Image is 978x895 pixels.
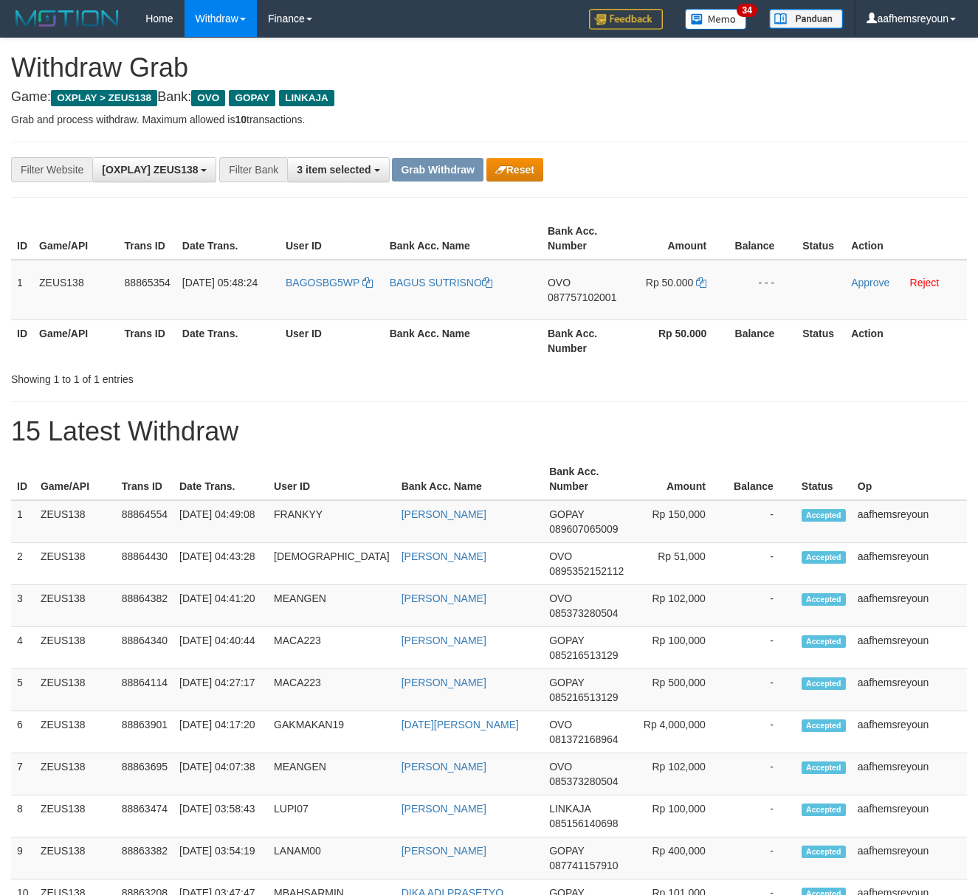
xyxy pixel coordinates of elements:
[852,711,967,753] td: aafhemsreyoun
[402,592,486,604] a: [PERSON_NAME]
[219,157,287,182] div: Filter Bank
[845,218,967,260] th: Action
[396,458,543,500] th: Bank Acc. Name
[802,635,846,648] span: Accepted
[268,795,396,837] td: LUPI07
[35,543,116,585] td: ZEUS138
[852,837,967,880] td: aafhemsreyoun
[729,319,796,362] th: Balance
[549,607,618,619] span: Copy 085373280504 to clipboard
[852,585,967,627] td: aafhemsreyoun
[116,543,173,585] td: 88864430
[549,733,618,745] span: Copy 081372168964 to clipboard
[102,164,198,176] span: [OXPLAY] ZEUS138
[35,753,116,795] td: ZEUS138
[549,677,584,688] span: GOPAY
[630,458,728,500] th: Amount
[696,277,706,288] a: Copy 50000 to clipboard
[549,803,590,815] span: LINKAJA
[402,845,486,857] a: [PERSON_NAME]
[685,9,747,30] img: Button%20Memo.svg
[384,218,542,260] th: Bank Acc. Name
[549,691,618,703] span: Copy 085216513129 to clipboard
[802,551,846,564] span: Accepted
[796,458,852,500] th: Status
[548,277,571,288] span: OVO
[297,164,371,176] span: 3 item selected
[11,90,967,105] h4: Game: Bank:
[630,711,728,753] td: Rp 4,000,000
[35,585,116,627] td: ZEUS138
[191,90,225,106] span: OVO
[402,635,486,646] a: [PERSON_NAME]
[802,804,846,816] span: Accepted
[173,543,268,585] td: [DATE] 04:43:28
[173,711,268,753] td: [DATE] 04:17:20
[728,711,796,753] td: -
[35,500,116,543] td: ZEUS138
[173,585,268,627] td: [DATE] 04:41:20
[630,627,728,669] td: Rp 100,000
[35,711,116,753] td: ZEUS138
[119,218,176,260] th: Trans ID
[11,319,33,362] th: ID
[11,753,35,795] td: 7
[549,635,584,646] span: GOPAY
[627,319,729,362] th: Rp 50.000
[549,845,584,857] span: GOPAY
[392,158,483,182] button: Grab Withdraw
[728,795,796,837] td: -
[796,218,845,260] th: Status
[486,158,543,182] button: Reset
[11,157,92,182] div: Filter Website
[173,795,268,837] td: [DATE] 03:58:43
[402,508,486,520] a: [PERSON_NAME]
[402,719,519,730] a: [DATE][PERSON_NAME]
[286,277,359,288] span: BAGOSBG5WP
[268,543,396,585] td: [DEMOGRAPHIC_DATA]
[116,753,173,795] td: 88863695
[630,585,728,627] td: Rp 102,000
[729,218,796,260] th: Balance
[802,846,846,858] span: Accepted
[549,860,618,871] span: Copy 087741157910 to clipboard
[268,500,396,543] td: FRANKYY
[35,458,116,500] th: Game/API
[542,218,627,260] th: Bank Acc. Number
[11,458,35,500] th: ID
[35,627,116,669] td: ZEUS138
[11,417,967,446] h1: 15 Latest Withdraw
[173,627,268,669] td: [DATE] 04:40:44
[630,500,728,543] td: Rp 150,000
[119,319,176,362] th: Trans ID
[268,669,396,711] td: MACA223
[737,4,757,17] span: 34
[729,260,796,320] td: - - -
[402,803,486,815] a: [PERSON_NAME]
[268,753,396,795] td: MEANGEN
[116,711,173,753] td: 88863901
[627,218,729,260] th: Amount
[268,627,396,669] td: MACA223
[802,509,846,522] span: Accepted
[728,627,796,669] td: -
[11,837,35,880] td: 9
[116,500,173,543] td: 88864554
[125,277,171,288] span: 88865354
[51,90,157,106] span: OXPLAY > ZEUS138
[630,753,728,795] td: Rp 102,000
[549,550,572,562] span: OVO
[176,218,280,260] th: Date Trans.
[542,319,627,362] th: Bank Acc. Number
[549,508,584,520] span: GOPAY
[287,157,389,182] button: 3 item selected
[728,585,796,627] td: -
[852,627,967,669] td: aafhemsreyoun
[549,649,618,661] span: Copy 085216513129 to clipboard
[852,795,967,837] td: aafhemsreyoun
[728,753,796,795] td: -
[35,669,116,711] td: ZEUS138
[176,319,280,362] th: Date Trans.
[268,837,396,880] td: LANAM00
[92,157,216,182] button: [OXPLAY] ZEUS138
